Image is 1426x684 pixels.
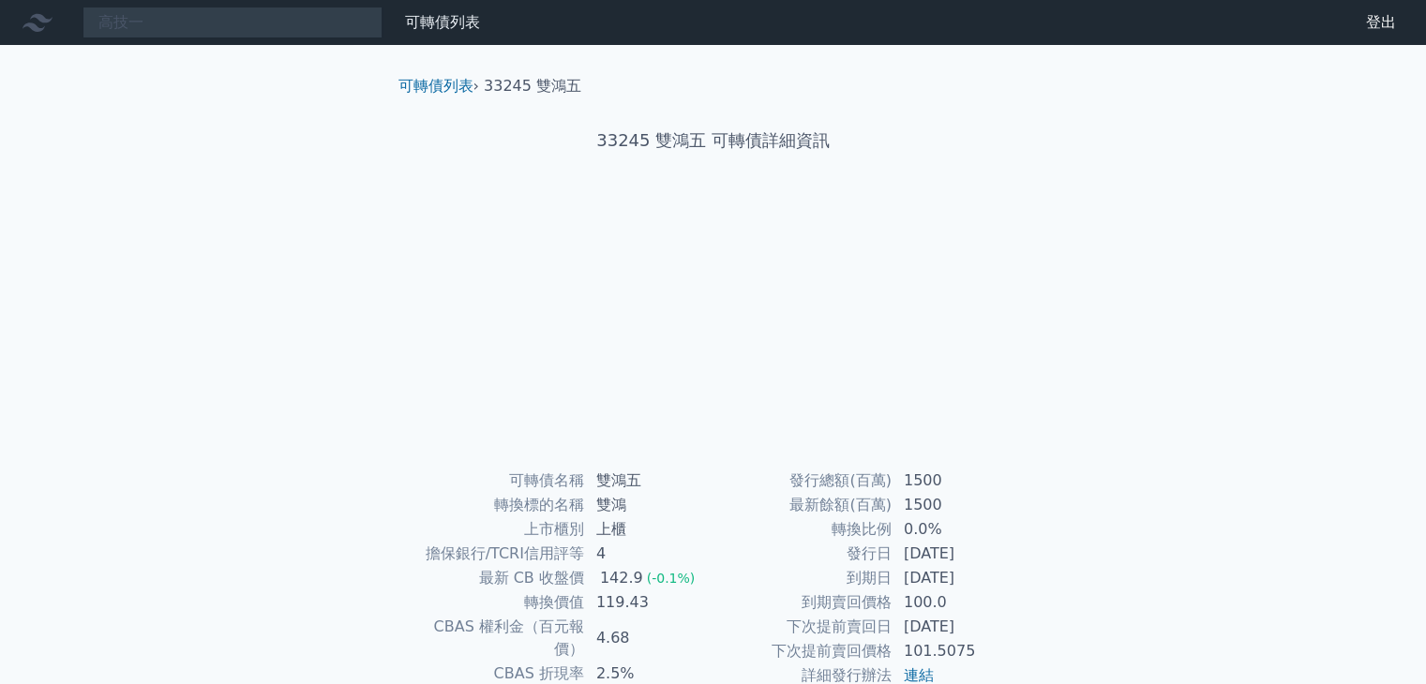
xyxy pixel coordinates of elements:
li: 33245 雙鴻五 [484,75,581,97]
td: 雙鴻 [585,493,713,517]
td: 轉換價值 [406,590,585,615]
td: 下次提前賣回價格 [713,639,893,663]
td: CBAS 權利金（百元報價） [406,615,585,662]
td: 轉換標的名稱 [406,493,585,517]
td: 1500 [893,468,1021,493]
td: 4.68 [585,615,713,662]
a: 連結 [904,666,934,684]
a: 登出 [1351,7,1411,37]
td: 發行日 [713,542,893,566]
h1: 33245 雙鴻五 可轉債詳細資訊 [383,127,1043,154]
td: 到期賣回價格 [713,590,893,615]
td: [DATE] [893,615,1021,639]
td: 擔保銀行/TCRI信用評等 [406,542,585,566]
td: 上櫃 [585,517,713,542]
a: 可轉債列表 [405,13,480,31]
td: 101.5075 [893,639,1021,663]
td: 到期日 [713,566,893,590]
td: 4 [585,542,713,566]
td: [DATE] [893,566,1021,590]
input: 搜尋可轉債 代號／名稱 [83,7,383,38]
td: 發行總額(百萬) [713,468,893,493]
td: 0.0% [893,517,1021,542]
span: (-0.1%) [647,571,696,586]
td: 轉換比例 [713,517,893,542]
td: 最新 CB 收盤價 [406,566,585,590]
a: 可轉債列表 [398,77,473,95]
td: 119.43 [585,590,713,615]
td: [DATE] [893,542,1021,566]
td: 可轉債名稱 [406,468,585,493]
div: 聊天小工具 [1332,594,1426,684]
div: 142.9 [596,567,647,589]
td: 最新餘額(百萬) [713,493,893,517]
td: 下次提前賣回日 [713,615,893,639]
iframe: Chat Widget [1332,594,1426,684]
li: › [398,75,479,97]
td: 1500 [893,493,1021,517]
td: 上市櫃別 [406,517,585,542]
td: 100.0 [893,590,1021,615]
td: 雙鴻五 [585,468,713,493]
